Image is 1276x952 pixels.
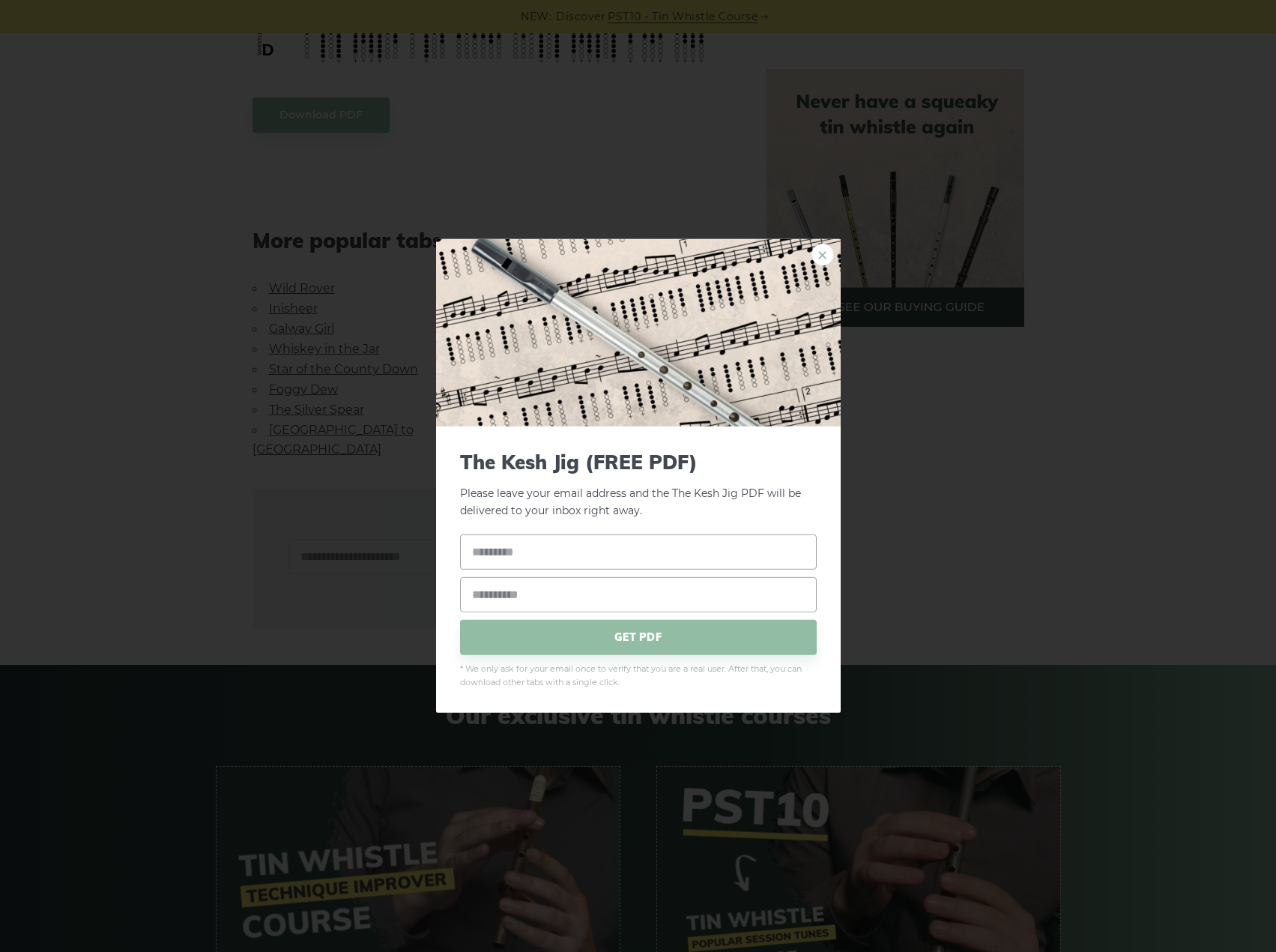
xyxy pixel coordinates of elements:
[460,619,817,654] span: GET PDF
[436,239,841,427] img: Tin Whistle Tab Preview
[460,451,817,474] span: The Kesh Jig (FREE PDF)
[811,244,834,266] a: ×
[460,451,817,519] p: Please leave your email address and the The Kesh Jig PDF will be delivered to your inbox right away.
[460,662,817,689] span: * We only ask for your email once to verify that you are a real user. After that, you can downloa...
